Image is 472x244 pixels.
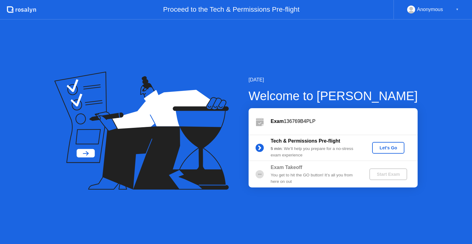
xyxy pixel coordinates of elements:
div: Welcome to [PERSON_NAME] [249,87,418,105]
b: 5 min [271,146,282,151]
div: Anonymous [417,6,443,14]
div: ▼ [456,6,459,14]
div: [DATE] [249,76,418,84]
div: Start Exam [372,172,405,177]
div: Let's Go [375,145,402,150]
div: : We’ll help you prepare for a no-stress exam experience [271,146,359,158]
button: Start Exam [369,168,407,180]
div: 136769B4PLP [271,118,418,125]
b: Exam Takeoff [271,165,302,170]
b: Tech & Permissions Pre-flight [271,138,340,144]
div: You get to hit the GO button! It’s all you from here on out [271,172,359,185]
button: Let's Go [372,142,404,154]
b: Exam [271,119,284,124]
